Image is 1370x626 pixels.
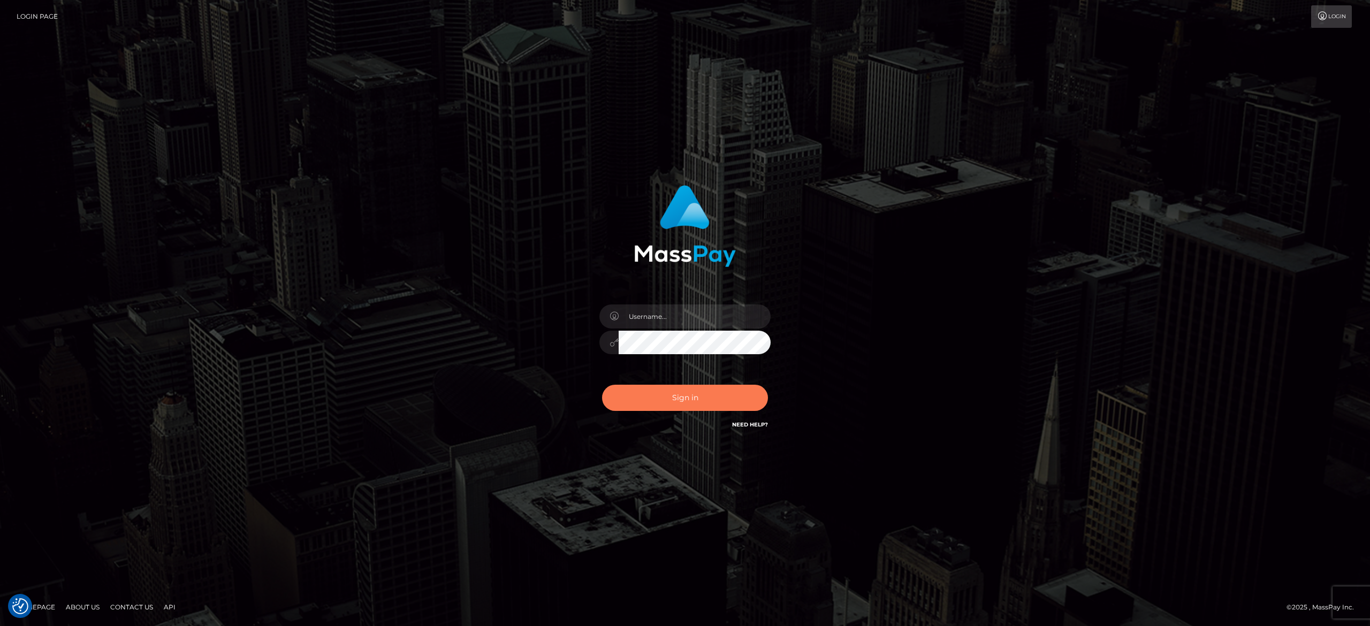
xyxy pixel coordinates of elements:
div: © 2025 , MassPay Inc. [1287,601,1362,613]
img: MassPay Login [634,185,736,267]
button: Sign in [602,385,768,411]
a: Login Page [17,5,58,28]
a: Need Help? [732,421,768,428]
input: Username... [619,304,771,329]
img: Revisit consent button [12,598,28,614]
a: About Us [62,599,104,615]
a: API [159,599,180,615]
a: Contact Us [106,599,157,615]
a: Login [1311,5,1352,28]
a: Homepage [12,599,59,615]
button: Consent Preferences [12,598,28,614]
